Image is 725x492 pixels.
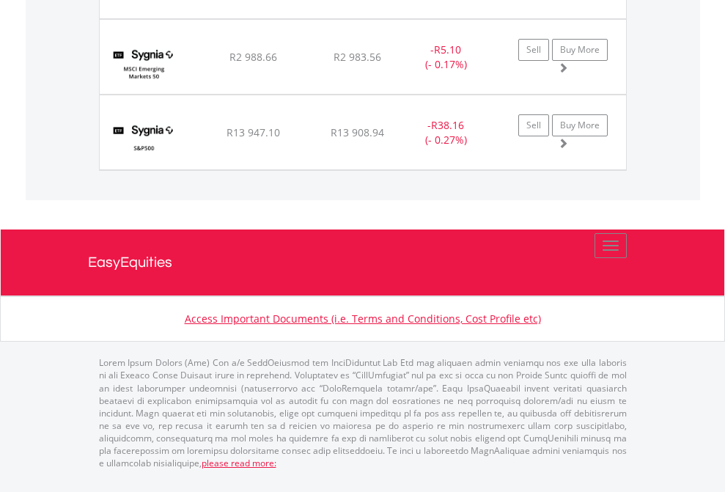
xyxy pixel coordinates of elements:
[431,118,464,132] span: R38.16
[434,43,461,56] span: R5.10
[227,125,280,139] span: R13 947.10
[400,43,492,72] div: - (- 0.17%)
[107,38,181,90] img: TFSA.SYGEMF.png
[552,114,608,136] a: Buy More
[99,356,627,469] p: Lorem Ipsum Dolors (Ame) Con a/e SeddOeiusmod tem InciDiduntut Lab Etd mag aliquaen admin veniamq...
[107,114,181,166] img: TFSA.SYG500.png
[518,39,549,61] a: Sell
[400,118,492,147] div: - (- 0.27%)
[229,50,277,64] span: R2 988.66
[552,39,608,61] a: Buy More
[202,457,276,469] a: please read more:
[185,312,541,326] a: Access Important Documents (i.e. Terms and Conditions, Cost Profile etc)
[88,230,638,295] a: EasyEquities
[334,50,381,64] span: R2 983.56
[518,114,549,136] a: Sell
[331,125,384,139] span: R13 908.94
